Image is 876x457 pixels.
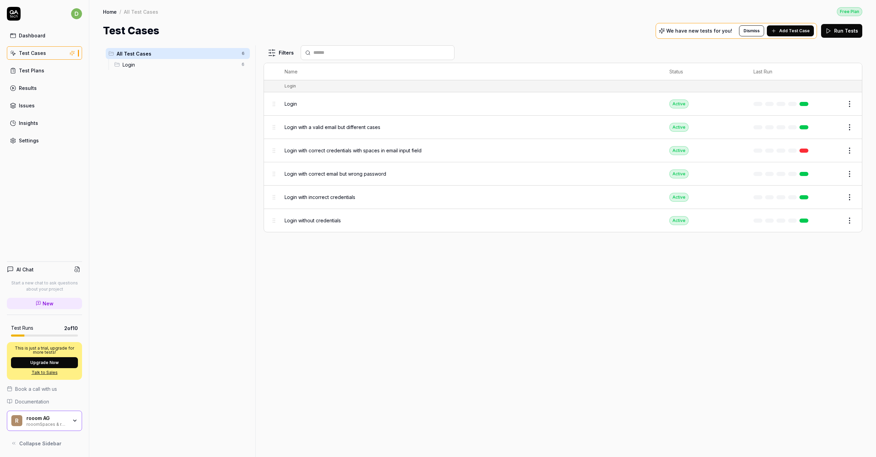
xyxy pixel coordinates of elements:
[669,146,689,155] div: Active
[669,169,689,178] div: Active
[103,8,117,15] a: Home
[666,28,732,33] p: We have new tests for you!
[19,102,35,109] div: Issues
[11,370,78,376] a: Talk to Sales
[7,99,82,112] a: Issues
[7,298,82,309] a: New
[739,25,764,36] button: Dismiss
[124,8,158,15] div: All Test Cases
[264,186,862,209] tr: Login with incorrect credentialsActive
[11,346,78,354] p: This is just a trial, upgrade for more tests!
[7,64,82,77] a: Test Plans
[19,84,37,92] div: Results
[837,7,862,16] button: Free Plan
[11,357,78,368] button: Upgrade Now
[669,193,689,202] div: Active
[7,411,82,431] button: rrooom AGrooomSpaces & rooomProducts
[19,440,61,447] span: Collapse Sidebar
[16,266,34,273] h4: AI Chat
[26,421,68,426] div: rooomSpaces & rooomProducts
[264,92,862,116] tr: LoginActive
[264,209,862,232] tr: Login without credentialsActive
[11,415,22,426] span: r
[264,116,862,139] tr: Login with a valid email but different casesActive
[119,8,121,15] div: /
[7,46,82,60] a: Test Cases
[7,398,82,405] a: Documentation
[64,325,78,332] span: 2 of 10
[7,280,82,292] p: Start a new chat to ask questions about your project
[821,24,862,38] button: Run Tests
[747,63,818,80] th: Last Run
[19,67,44,74] div: Test Plans
[264,46,298,60] button: Filters
[239,49,247,58] span: 6
[117,50,238,57] span: All Test Cases
[7,81,82,95] a: Results
[103,23,159,38] h1: Test Cases
[285,124,380,131] span: Login with a valid email but different cases
[11,325,33,331] h5: Test Runs
[112,59,250,70] div: Drag to reorderLogin6
[662,63,747,80] th: Status
[285,217,341,224] span: Login without credentials
[15,385,57,392] span: Book a call with us
[669,216,689,225] div: Active
[285,147,422,154] span: Login with correct credentials with spaces in email input field
[71,8,82,19] span: d
[7,436,82,450] button: Collapse Sidebar
[779,28,810,34] span: Add Test Case
[7,134,82,147] a: Settings
[278,63,662,80] th: Name
[767,25,814,36] button: Add Test Case
[285,170,386,177] span: Login with correct email but wrong password
[264,162,862,186] tr: Login with correct email but wrong passwordActive
[19,137,39,144] div: Settings
[285,100,297,107] span: Login
[7,116,82,130] a: Insights
[19,32,45,39] div: Dashboard
[7,29,82,42] a: Dashboard
[7,385,82,392] a: Book a call with us
[669,99,689,108] div: Active
[15,398,49,405] span: Documentation
[264,139,862,162] tr: Login with correct credentials with spaces in email input fieldActive
[285,83,296,89] div: Login
[19,49,46,57] div: Test Cases
[26,415,68,421] div: rooom AG
[71,7,82,21] button: d
[123,61,238,68] span: Login
[285,194,355,201] span: Login with incorrect credentials
[239,60,247,69] span: 6
[19,119,38,127] div: Insights
[669,123,689,132] div: Active
[43,300,54,307] span: New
